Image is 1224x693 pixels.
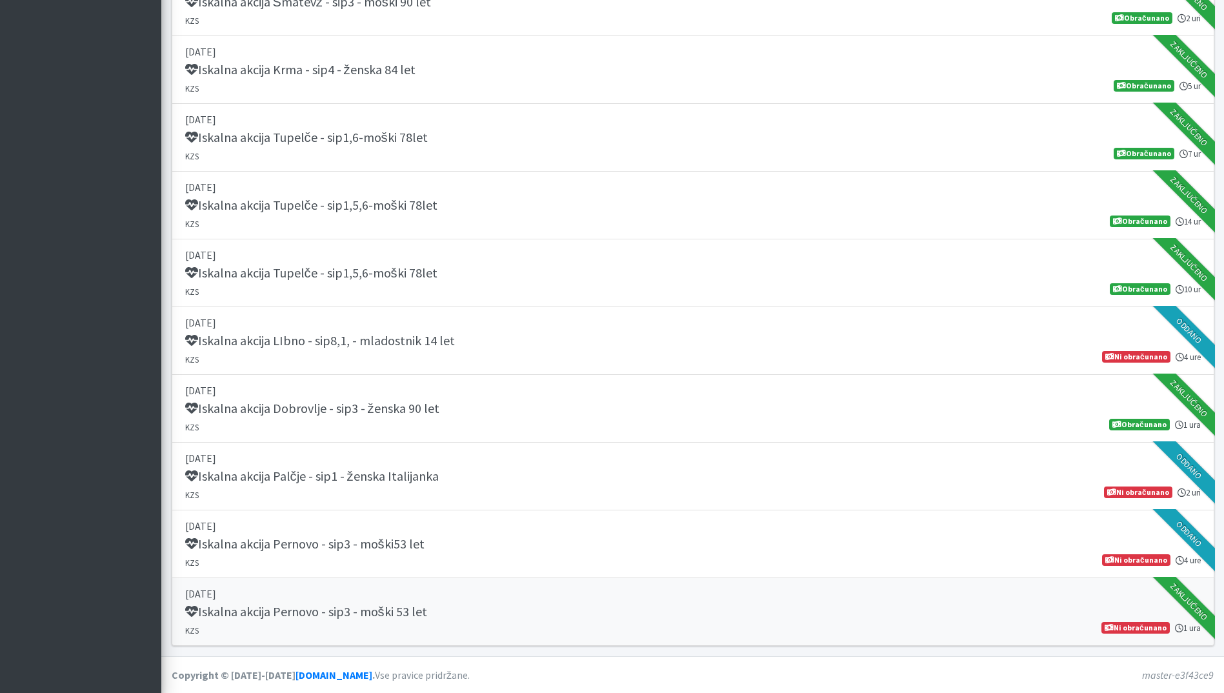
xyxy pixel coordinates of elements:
span: Obračunano [1110,216,1170,227]
footer: Vse pravice pridržane. [161,656,1224,693]
small: KZS [185,219,199,229]
small: KZS [185,422,199,432]
span: Obračunano [1110,283,1170,295]
a: [DATE] Iskalna akcija LIbno - sip8,1, - mladostnik 14 let KZS 4 ure Ni obračunano Oddano [172,307,1214,375]
p: [DATE] [185,383,1201,398]
p: [DATE] [185,518,1201,534]
small: KZS [185,490,199,500]
span: Obračunano [1112,12,1172,24]
a: [DATE] Iskalna akcija Tupelče - sip1,5,6-moški 78let KZS 10 ur Obračunano Zaključeno [172,239,1214,307]
small: KZS [185,625,199,636]
h5: Iskalna akcija Tupelče - sip1,5,6-moški 78let [185,265,437,281]
h5: Iskalna akcija Tupelče - sip1,6-moški 78let [185,130,428,145]
p: [DATE] [185,315,1201,330]
a: [DATE] Iskalna akcija Pernovo - sip3 - moški53 let KZS 4 ure Ni obračunano Oddano [172,510,1214,578]
span: Ni obračunano [1101,622,1169,634]
span: Ni obračunano [1102,554,1170,566]
span: Obračunano [1114,148,1174,159]
span: Ni obračunano [1102,351,1170,363]
h5: Iskalna akcija LIbno - sip8,1, - mladostnik 14 let [185,333,455,348]
p: [DATE] [185,247,1201,263]
span: Obračunano [1109,419,1169,430]
a: [DATE] Iskalna akcija Pernovo - sip3 - moški 53 let KZS 1 ura Ni obračunano Zaključeno [172,578,1214,646]
a: [DATE] Iskalna akcija Krma - sip4 - ženska 84 let KZS 5 ur Obračunano Zaključeno [172,36,1214,104]
p: [DATE] [185,112,1201,127]
small: KZS [185,557,199,568]
p: [DATE] [185,586,1201,601]
h5: Iskalna akcija Tupelče - sip1,5,6-moški 78let [185,197,437,213]
small: KZS [185,15,199,26]
h5: Iskalna akcija Palčje - sip1 - ženska Italijanka [185,468,439,484]
small: KZS [185,354,199,365]
a: [DATE] Iskalna akcija Tupelče - sip1,5,6-moški 78let KZS 14 ur Obračunano Zaključeno [172,172,1214,239]
p: [DATE] [185,450,1201,466]
strong: Copyright © [DATE]-[DATE] . [172,668,375,681]
h5: Iskalna akcija Pernovo - sip3 - moški 53 let [185,604,427,619]
a: [DOMAIN_NAME] [296,668,372,681]
p: [DATE] [185,179,1201,195]
a: [DATE] Iskalna akcija Palčje - sip1 - ženska Italijanka KZS 2 uri Ni obračunano Oddano [172,443,1214,510]
h5: Iskalna akcija Pernovo - sip3 - moški53 let [185,536,425,552]
h5: Iskalna akcija Krma - sip4 - ženska 84 let [185,62,416,77]
small: KZS [185,286,199,297]
a: [DATE] Iskalna akcija Tupelče - sip1,6-moški 78let KZS 7 ur Obračunano Zaključeno [172,104,1214,172]
span: Ni obračunano [1104,487,1172,498]
small: KZS [185,83,199,94]
h5: Iskalna akcija Dobrovlje - sip3 - ženska 90 let [185,401,439,416]
small: KZS [185,151,199,161]
em: master-e3f43ce9 [1142,668,1214,681]
a: [DATE] Iskalna akcija Dobrovlje - sip3 - ženska 90 let KZS 1 ura Obračunano Zaključeno [172,375,1214,443]
span: Obračunano [1114,80,1174,92]
p: [DATE] [185,44,1201,59]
